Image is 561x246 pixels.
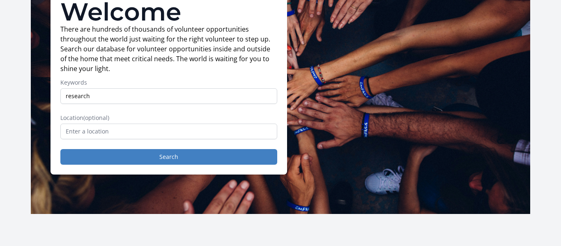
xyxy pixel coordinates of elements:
[60,114,277,122] label: Location
[60,78,277,87] label: Keywords
[60,24,277,74] p: There are hundreds of thousands of volunteer opportunities throughout the world just waiting for ...
[60,149,277,165] button: Search
[60,124,277,139] input: Enter a location
[83,114,109,122] span: (optional)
